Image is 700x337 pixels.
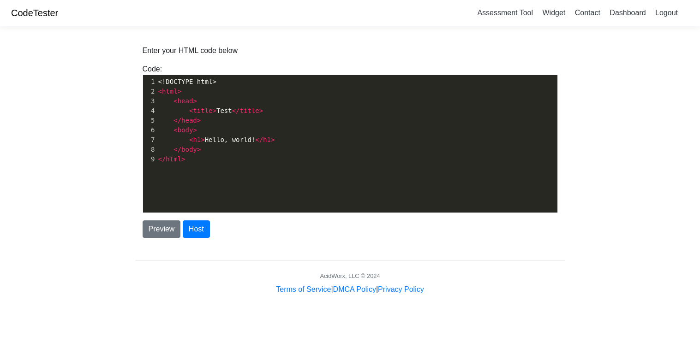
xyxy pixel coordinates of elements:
a: Assessment Tool [473,5,537,20]
div: 4 [143,106,156,116]
a: CodeTester [11,8,58,18]
div: 5 [143,116,156,125]
span: > [201,136,204,143]
a: DMCA Policy [333,285,376,293]
div: 3 [143,96,156,106]
div: 7 [143,135,156,145]
span: > [178,88,181,95]
span: title [193,107,212,114]
a: Widget [538,5,569,20]
span: </ [174,146,181,153]
span: > [213,107,216,114]
span: head [181,117,197,124]
span: > [197,146,201,153]
span: </ [174,117,181,124]
span: > [259,107,263,114]
div: AcidWorx, LLC © 2024 [320,272,380,280]
span: Hello, world! [158,136,275,143]
a: Terms of Service [276,285,331,293]
span: > [197,117,201,124]
div: 6 [143,125,156,135]
span: > [271,136,275,143]
span: </ [158,155,166,163]
span: body [181,146,197,153]
span: < [189,107,193,114]
div: 9 [143,154,156,164]
span: <!DOCTYPE html> [158,78,216,85]
span: </ [232,107,240,114]
span: Test [158,107,263,114]
span: h1 [263,136,271,143]
span: > [193,97,197,105]
span: h1 [193,136,201,143]
span: </ [255,136,263,143]
div: 2 [143,87,156,96]
div: 1 [143,77,156,87]
div: Code: [136,64,565,213]
span: < [189,136,193,143]
span: > [193,126,197,134]
span: < [174,126,177,134]
span: > [181,155,185,163]
p: Enter your HTML code below [143,45,558,56]
span: html [162,88,178,95]
div: | | [276,284,424,295]
div: 8 [143,145,156,154]
span: < [158,88,162,95]
span: < [174,97,177,105]
span: head [178,97,193,105]
a: Logout [652,5,682,20]
button: Host [183,220,210,238]
a: Dashboard [606,5,649,20]
span: html [166,155,181,163]
button: Preview [143,220,181,238]
a: Privacy Policy [378,285,424,293]
span: body [178,126,193,134]
a: Contact [571,5,604,20]
span: title [240,107,259,114]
